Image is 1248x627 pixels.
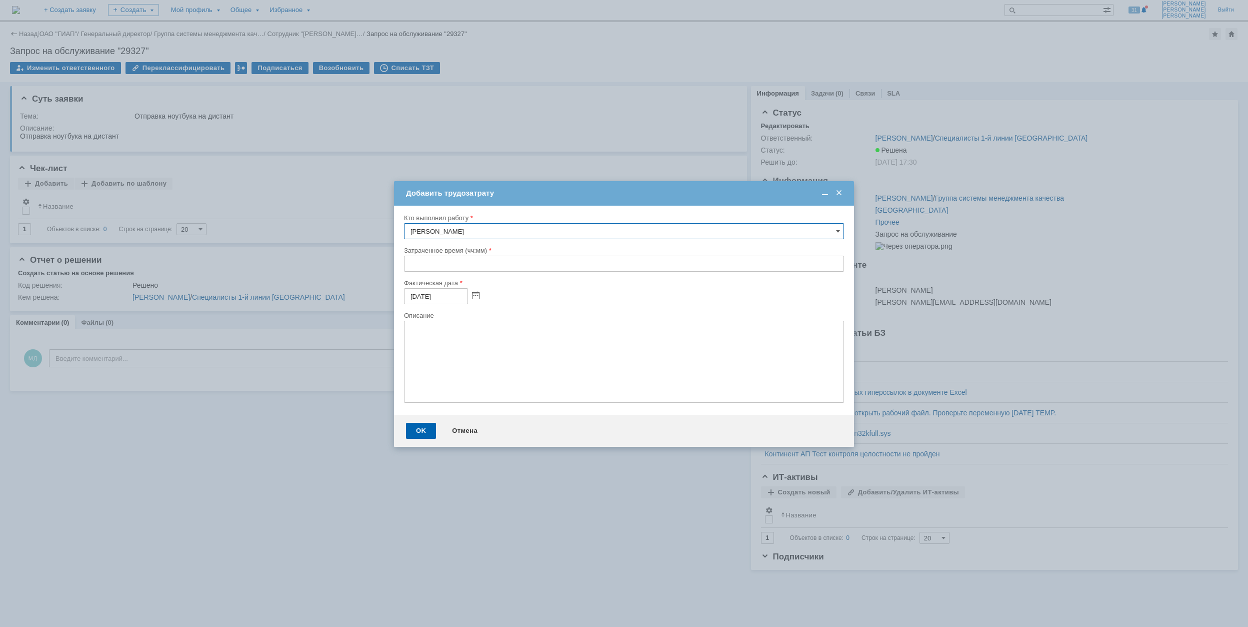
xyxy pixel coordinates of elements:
div: Затраченное время (чч:мм) [404,247,842,254]
div: Описание [404,312,842,319]
div: Фактическая дата [404,280,842,286]
span: Свернуть (Ctrl + M) [820,189,830,198]
div: Добавить трудозатрату [406,189,844,198]
span: Закрыть [834,189,844,198]
div: Кто выполнил работу [404,215,842,221]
